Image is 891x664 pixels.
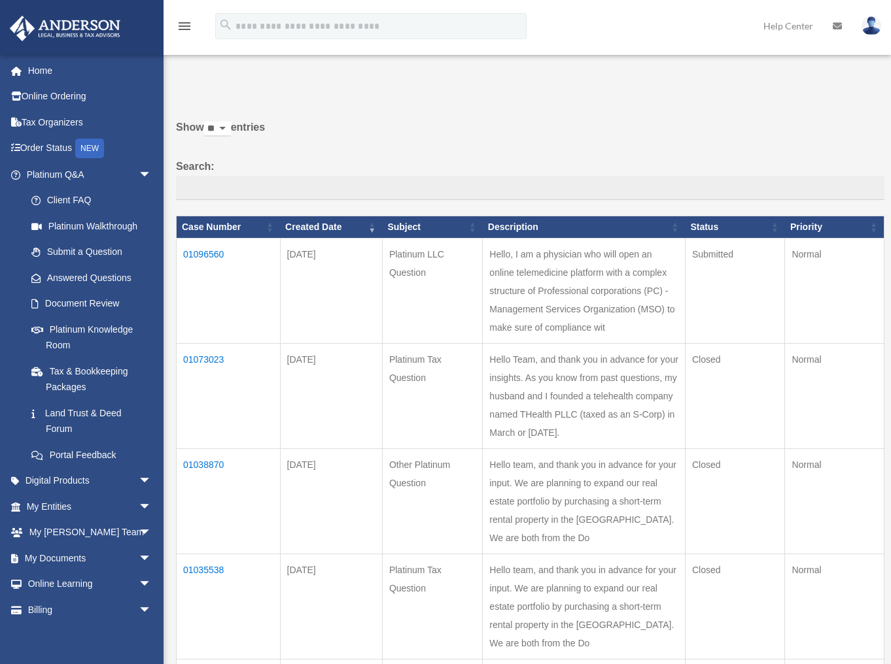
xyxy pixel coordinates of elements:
[862,16,881,35] img: User Pic
[177,554,281,659] td: 01035538
[9,84,171,110] a: Online Ordering
[685,216,785,239] th: Status: activate to sort column ascending
[785,216,884,239] th: Priority: activate to sort column ascending
[483,554,686,659] td: Hello team, and thank you in advance for your input. We are planning to expand our real estate po...
[382,344,482,449] td: Platinum Tax Question
[139,468,165,495] span: arrow_drop_down
[9,468,171,494] a: Digital Productsarrow_drop_down
[18,291,165,317] a: Document Review
[18,358,165,400] a: Tax & Bookkeeping Packages
[785,449,884,554] td: Normal
[382,554,482,659] td: Platinum Tax Question
[176,176,884,201] input: Search:
[382,449,482,554] td: Other Platinum Question
[218,18,233,32] i: search
[139,520,165,546] span: arrow_drop_down
[176,118,884,150] label: Show entries
[9,520,171,546] a: My [PERSON_NAME] Teamarrow_drop_down
[685,449,785,554] td: Closed
[177,216,281,239] th: Case Number: activate to sort column ascending
[9,597,171,623] a: Billingarrow_drop_down
[18,442,165,468] a: Portal Feedback
[18,188,165,214] a: Client FAQ
[139,597,165,623] span: arrow_drop_down
[75,139,104,158] div: NEW
[6,16,124,41] img: Anderson Advisors Platinum Portal
[685,344,785,449] td: Closed
[139,571,165,598] span: arrow_drop_down
[177,344,281,449] td: 01073023
[139,493,165,520] span: arrow_drop_down
[18,213,165,239] a: Platinum Walkthrough
[139,545,165,572] span: arrow_drop_down
[785,344,884,449] td: Normal
[9,109,171,135] a: Tax Organizers
[280,216,382,239] th: Created Date: activate to sort column ascending
[9,493,171,520] a: My Entitiesarrow_drop_down
[785,554,884,659] td: Normal
[280,449,382,554] td: [DATE]
[382,239,482,344] td: Platinum LLC Question
[785,239,884,344] td: Normal
[204,122,231,137] select: Showentries
[685,239,785,344] td: Submitted
[483,344,686,449] td: Hello Team, and thank you in advance for your insights. As you know from past questions, my husba...
[9,58,171,84] a: Home
[177,18,192,34] i: menu
[483,239,686,344] td: Hello, I am a physician who will open an online telemedicine platform with a complex structure of...
[382,216,482,239] th: Subject: activate to sort column ascending
[9,161,165,188] a: Platinum Q&Aarrow_drop_down
[139,161,165,188] span: arrow_drop_down
[9,571,171,597] a: Online Learningarrow_drop_down
[280,554,382,659] td: [DATE]
[177,449,281,554] td: 01038870
[280,239,382,344] td: [DATE]
[9,545,171,571] a: My Documentsarrow_drop_down
[18,239,165,265] a: Submit a Question
[483,449,686,554] td: Hello team, and thank you in advance for your input. We are planning to expand our real estate po...
[176,158,884,201] label: Search:
[18,316,165,358] a: Platinum Knowledge Room
[18,265,158,291] a: Answered Questions
[685,554,785,659] td: Closed
[18,400,165,442] a: Land Trust & Deed Forum
[177,239,281,344] td: 01096560
[177,23,192,34] a: menu
[280,344,382,449] td: [DATE]
[9,135,171,162] a: Order StatusNEW
[483,216,686,239] th: Description: activate to sort column ascending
